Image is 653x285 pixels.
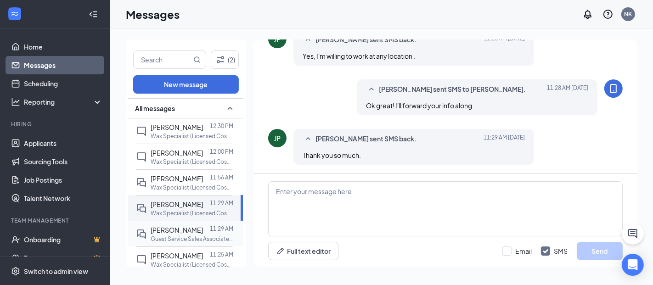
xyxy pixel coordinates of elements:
[547,84,588,95] span: [DATE] 11:28 AM
[625,10,632,18] div: NK
[210,225,233,233] p: 11:29 AM
[268,242,338,260] button: Full text editorPen
[24,152,102,171] a: Sourcing Tools
[608,83,619,94] svg: MobileSms
[24,38,102,56] a: Home
[151,200,203,208] span: [PERSON_NAME]
[315,34,417,45] span: [PERSON_NAME] sent SMS back.
[10,9,19,18] svg: WorkstreamLogo
[215,54,226,65] svg: Filter
[211,50,239,69] button: Filter (2)
[622,223,644,245] button: ChatActive
[24,171,102,189] a: Job Postings
[89,10,98,19] svg: Collapse
[24,230,102,249] a: OnboardingCrown
[11,97,20,106] svg: Analysis
[303,34,314,45] svg: SmallChevronUp
[133,75,239,94] button: New message
[135,104,175,113] span: All messages
[11,120,101,128] div: Hiring
[484,134,525,145] span: [DATE] 11:29 AM
[303,52,415,60] span: Yes, I'm willing to work at any location .
[210,199,233,207] p: 11:29 AM
[274,134,281,143] div: JP
[136,177,147,188] svg: DoubleChat
[24,267,88,276] div: Switch to admin view
[210,173,233,181] p: 11:56 AM
[24,97,103,106] div: Reporting
[151,149,203,157] span: [PERSON_NAME]
[151,158,233,166] p: Wax Specialist (Licensed Cosmetologist, Esthetician, or Wax Tech) at [GEOGRAPHIC_DATA]
[582,9,593,20] svg: Notifications
[24,249,102,267] a: TeamCrown
[366,101,474,110] span: Ok great! I'll forward your info along.
[622,254,644,276] div: Open Intercom Messenger
[151,132,233,140] p: Wax Specialist (Licensed Cosmetologist, Esthetician, or Wax Tech) at [GEOGRAPHIC_DATA]
[366,84,377,95] svg: SmallChevronUp
[136,126,147,137] svg: ChatInactive
[303,134,314,145] svg: SmallChevronUp
[151,226,203,234] span: [PERSON_NAME]
[151,209,233,217] p: Wax Specialist (Licensed Cosmetologist, Esthetician, or Wax Tech) at [GEOGRAPHIC_DATA]
[134,51,191,68] input: Search
[151,261,233,268] p: Wax Specialist (Licensed Cosmetologist, Esthetician, or Wax Tech) at [GEOGRAPHIC_DATA]
[627,228,638,239] svg: ChatActive
[24,56,102,74] a: Messages
[11,217,101,224] div: Team Management
[210,148,233,156] p: 12:00 PM
[210,122,233,130] p: 12:30 PM
[151,184,233,191] p: Wax Specialist (Licensed Cosmetologist, Esthetician, or Wax Tech) at [GEOGRAPHIC_DATA]
[484,34,525,45] span: [DATE] 11:25 AM
[276,246,285,256] svg: Pen
[210,251,233,258] p: 11:25 AM
[136,151,147,162] svg: ChatInactive
[136,254,147,265] svg: ChatInactive
[136,229,147,240] svg: DoubleChat
[303,151,361,159] span: Thank you so much.
[126,6,180,22] h1: Messages
[151,123,203,131] span: [PERSON_NAME]
[577,242,623,260] button: Send
[24,189,102,207] a: Talent Network
[136,203,147,214] svg: DoubleChat
[315,134,417,145] span: [PERSON_NAME] sent SMS back.
[151,251,203,260] span: [PERSON_NAME]
[24,134,102,152] a: Applicants
[193,56,201,63] svg: MagnifyingGlass
[24,74,102,93] a: Scheduling
[151,174,203,183] span: [PERSON_NAME]
[379,84,526,95] span: [PERSON_NAME] sent SMS to [PERSON_NAME].
[225,103,236,114] svg: SmallChevronUp
[151,235,233,243] p: Guest Service Sales Associate at [GEOGRAPHIC_DATA]
[11,267,20,276] svg: Settings
[602,9,614,20] svg: QuestionInfo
